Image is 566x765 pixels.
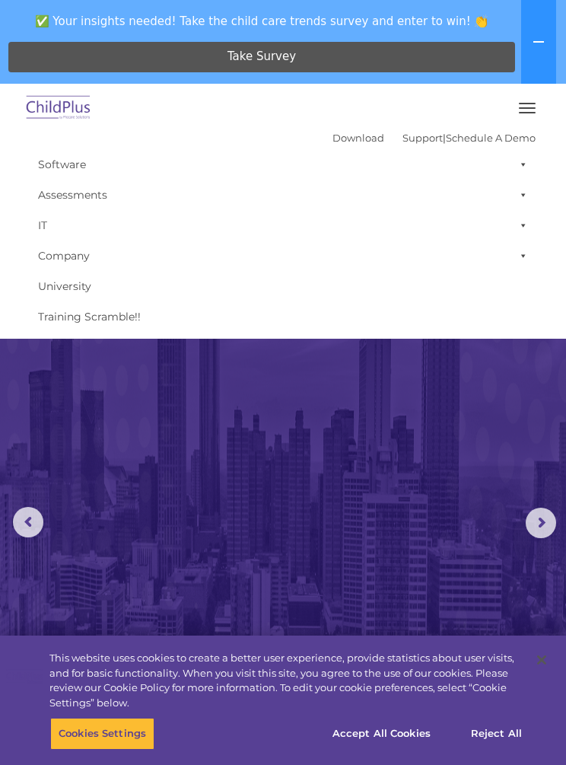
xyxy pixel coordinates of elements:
div: This website uses cookies to create a better user experience, provide statistics about user visit... [49,651,526,710]
button: Close [525,643,558,677]
img: ChildPlus by Procare Solutions [23,91,94,126]
a: IT [30,210,536,241]
span: Take Survey [227,43,296,70]
a: Training Scramble!! [30,301,536,332]
a: Schedule A Demo [446,132,536,144]
a: Support [402,132,443,144]
a: Download [332,132,384,144]
button: Reject All [449,718,544,750]
a: Assessments [30,180,536,210]
a: Software [30,149,536,180]
button: Cookies Settings [50,718,154,750]
font: | [332,132,536,144]
a: Take Survey [8,42,515,72]
span: ✅ Your insights needed! Take the child care trends survey and enter to win! 👏 [6,6,518,36]
button: Accept All Cookies [324,718,439,750]
a: Company [30,241,536,271]
a: University [30,271,536,301]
